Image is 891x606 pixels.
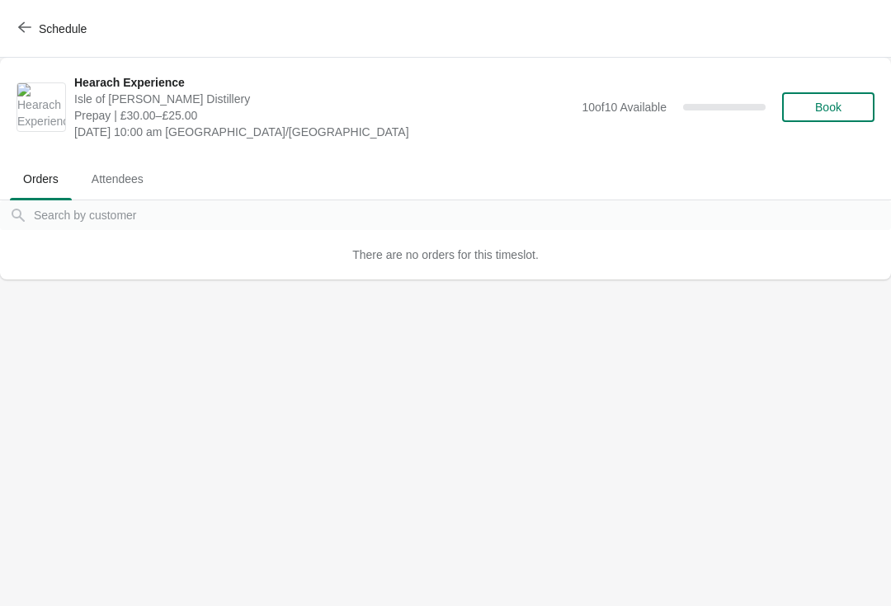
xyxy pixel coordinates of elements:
button: Schedule [8,14,100,44]
span: There are no orders for this timeslot. [352,248,539,261]
button: Book [782,92,874,122]
span: Attendees [78,164,157,194]
span: Orders [10,164,72,194]
span: 10 of 10 Available [582,101,667,114]
span: Schedule [39,22,87,35]
span: Hearach Experience [74,74,573,91]
span: [DATE] 10:00 am [GEOGRAPHIC_DATA]/[GEOGRAPHIC_DATA] [74,124,573,140]
input: Search by customer [33,200,891,230]
img: Hearach Experience [17,83,65,131]
span: Isle of [PERSON_NAME] Distillery [74,91,573,107]
span: Book [815,101,841,114]
span: Prepay | £30.00–£25.00 [74,107,573,124]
